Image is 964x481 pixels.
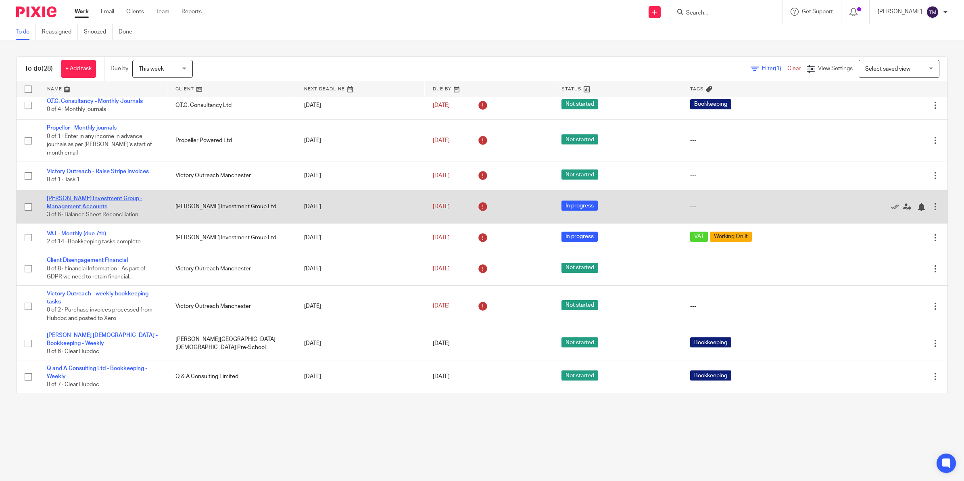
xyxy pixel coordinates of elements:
td: [DATE] [296,91,425,119]
h1: To do [25,65,53,73]
span: In progress [561,201,598,211]
span: [DATE] [433,138,450,143]
a: Propellor - Monthly journals [47,125,117,131]
span: View Settings [818,66,853,71]
a: Reports [182,8,202,16]
span: 0 of 1 · Task 1 [47,177,80,183]
td: [DATE] [296,360,425,393]
td: Victory Outreach Manchester [167,252,296,285]
div: --- [690,265,811,273]
span: 0 of 2 · Purchase invoices processed from Hubdoc and posted to Xero [47,307,152,322]
span: Select saved view [865,66,910,72]
a: Done [119,24,138,40]
td: [PERSON_NAME] Investment Group Ltd [167,223,296,252]
span: (1) [775,66,781,71]
td: Propeller Powered Ltd [167,120,296,161]
a: Snoozed [84,24,113,40]
div: --- [690,203,811,211]
td: [DATE] [296,327,425,360]
td: O.T.C. Consultancy Ltd [167,91,296,119]
a: VAT - Monthly (due 7th) [47,231,106,236]
span: Bookkeeping [690,99,731,109]
td: [DATE] [296,393,425,422]
a: Email [101,8,114,16]
td: [DATE] [296,190,425,223]
a: Reassigned [42,24,78,40]
span: [DATE] [433,374,450,379]
span: Not started [561,99,598,109]
td: [DATE] [296,285,425,327]
span: 0 of 8 · Financial Information - As part of GDPR we need to retain financial... [47,266,146,280]
td: Victory Outreach Manchester [167,161,296,190]
span: This week [139,66,164,72]
td: [DATE] [296,120,425,161]
a: Q and A Consulting Ltd - Bookkeeping - Weekly [47,366,147,379]
a: Clients [126,8,144,16]
span: [DATE] [433,341,450,346]
td: Q & A Consulting Limited [167,360,296,393]
span: Not started [561,300,598,310]
span: [DATE] [433,235,450,240]
a: To do [16,24,36,40]
span: [DATE] [433,102,450,108]
span: 2 of 14 · Bookkeeping tasks complete [47,239,141,245]
span: Filter [762,66,787,71]
span: Not started [561,370,598,381]
td: [DATE] [296,161,425,190]
td: Victory Outreach Manchester [167,285,296,327]
span: VAT [690,232,708,242]
div: --- [690,302,811,310]
span: (28) [42,65,53,72]
span: 3 of 6 · Balance Sheet Reconciliation [47,212,138,218]
td: [DATE] [296,223,425,252]
span: Working On It [710,232,752,242]
a: Victory Outreach - weekly bookkeeping tasks [47,291,148,305]
td: [PERSON_NAME][GEOGRAPHIC_DATA][DEMOGRAPHIC_DATA] Pre-School [167,327,296,360]
span: Not started [561,134,598,144]
a: Client Disengagement Financial [47,257,128,263]
a: O.T.C. Consultancy - Monthly Journals [47,98,143,104]
a: Team [156,8,169,16]
span: [DATE] [433,266,450,272]
a: [PERSON_NAME] Investment Group - Management Accounts [47,196,142,209]
span: 0 of 6 · Clear Hubdoc [47,349,99,354]
span: Tags [690,87,704,91]
a: Mark as done [891,203,903,211]
a: Clear [787,66,801,71]
input: Search [685,10,758,17]
p: Due by [111,65,128,73]
span: 0 of 7 · Clear Hubdoc [47,382,99,388]
a: + Add task [61,60,96,78]
span: [DATE] [433,303,450,309]
span: Not started [561,337,598,347]
td: [PERSON_NAME] Investment Group Ltd [167,190,296,223]
span: In progress [561,232,598,242]
a: Work [75,8,89,16]
span: 0 of 4 · Monthly journals [47,107,106,112]
td: [DATE] [296,252,425,285]
div: --- [690,171,811,180]
span: [DATE] [433,173,450,178]
span: Not started [561,169,598,180]
p: [PERSON_NAME] [878,8,922,16]
a: [PERSON_NAME] [DEMOGRAPHIC_DATA] - Bookkeeping - Weekly [47,333,158,346]
span: Get Support [802,9,833,15]
img: svg%3E [926,6,939,19]
span: [DATE] [433,204,450,209]
span: Not started [561,263,598,273]
span: 0 of 1 · Enter in any income in advance journals as per [PERSON_NAME]’s start of month email [47,134,152,156]
a: Victory Outreach - Raise Stripe invoices [47,169,149,174]
div: --- [690,136,811,144]
span: Bookkeeping [690,370,731,381]
span: Bookkeeping [690,337,731,347]
td: O.T.C. Consultancy Ltd [167,393,296,422]
img: Pixie [16,6,56,17]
